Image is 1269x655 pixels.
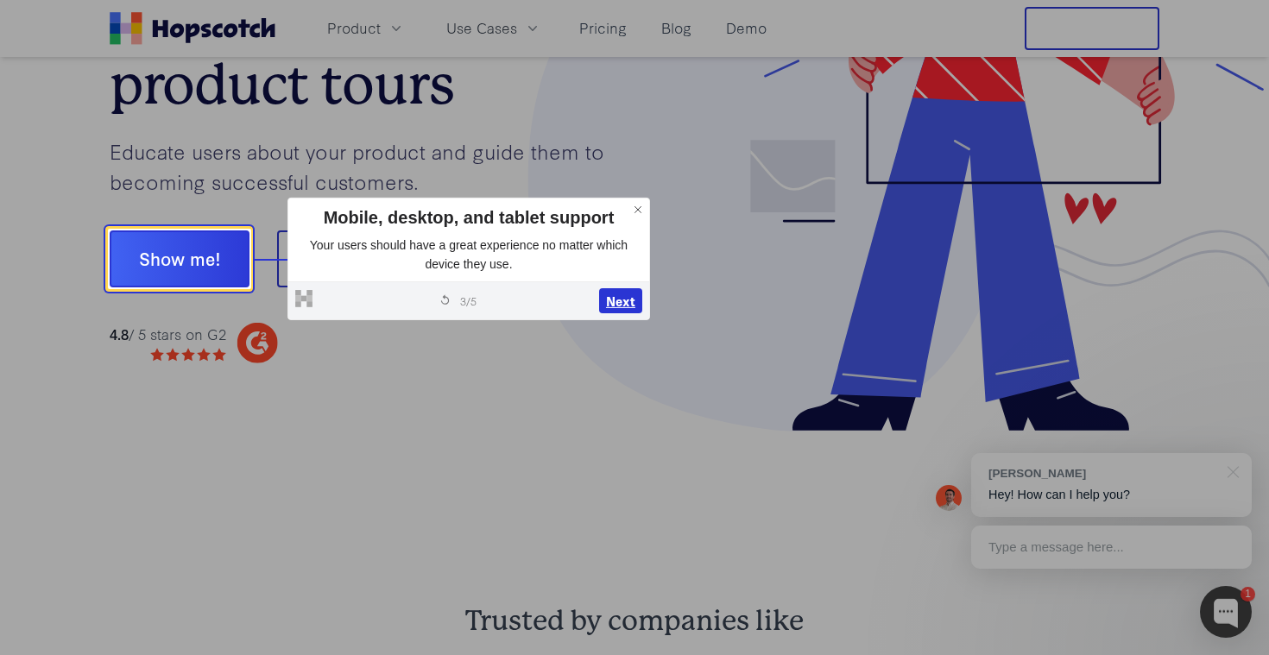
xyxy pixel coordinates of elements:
[110,324,226,345] div: / 5 stars on G2
[1241,587,1255,601] div: 1
[110,12,275,45] a: Home
[28,604,1241,639] h2: Trusted by companies like
[110,230,249,287] button: Show me!
[327,17,381,39] span: Product
[436,14,552,42] button: Use Cases
[1025,7,1159,50] button: Free Trial
[446,17,517,39] span: Use Cases
[971,526,1252,569] div: Type a message here...
[460,293,477,308] span: 3 / 5
[317,14,415,42] button: Product
[295,205,642,230] div: Mobile, desktop, and tablet support
[277,230,445,287] button: Book a demo
[110,136,634,196] p: Educate users about your product and guide them to becoming successful customers.
[110,324,129,343] strong: 4.8
[599,288,642,314] button: Next
[988,465,1217,482] div: [PERSON_NAME]
[988,486,1234,504] p: Hey! How can I help you?
[572,14,634,42] a: Pricing
[654,14,698,42] a: Blog
[936,485,962,511] img: Mark Spera
[295,236,642,274] p: Your users should have a great experience no matter which device they use.
[719,14,773,42] a: Demo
